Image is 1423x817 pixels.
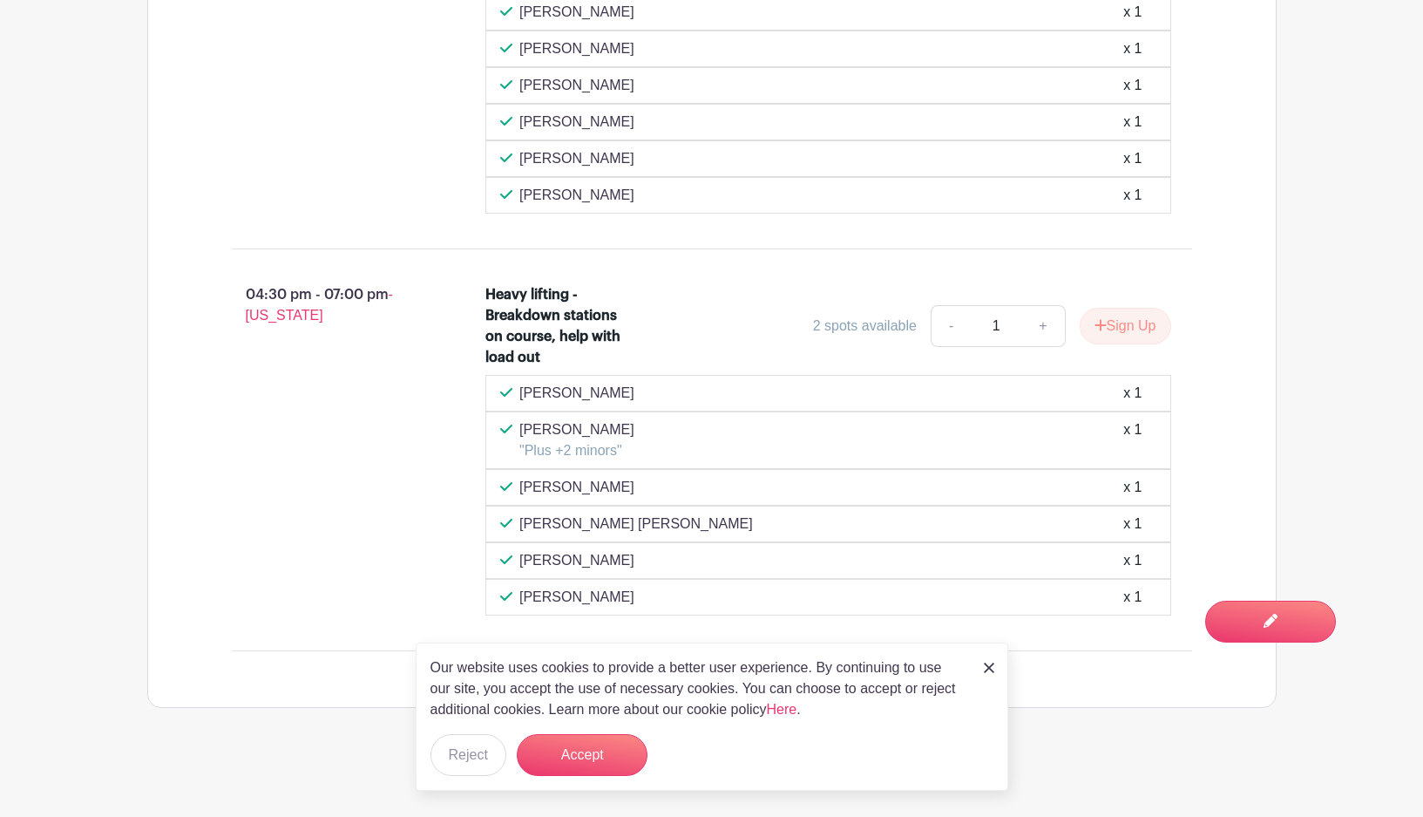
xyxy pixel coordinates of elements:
a: Here [767,702,797,717]
div: x 1 [1123,112,1142,133]
p: [PERSON_NAME] [519,587,634,608]
div: x 1 [1123,38,1142,59]
p: Our website uses cookies to provide a better user experience. By continuing to use our site, you ... [430,657,966,720]
div: 2 spots available [813,316,917,337]
div: x 1 [1123,514,1142,534]
p: [PERSON_NAME] [519,477,634,498]
div: x 1 [1123,477,1142,498]
p: [PERSON_NAME] [519,148,634,169]
button: Accept [517,734,647,776]
a: + [1021,305,1065,347]
div: x 1 [1123,550,1142,571]
p: "Plus +2 minors" [519,440,634,461]
p: [PERSON_NAME] [519,75,634,96]
img: close_button-5f87c8562297e5c2d7936805f587ecaba9071eb48480494691a3f1689db116b3.svg [984,663,994,673]
div: x 1 [1123,2,1142,23]
p: [PERSON_NAME] [519,550,634,571]
p: [PERSON_NAME] [519,185,634,206]
p: [PERSON_NAME] [519,419,634,440]
div: x 1 [1123,185,1142,206]
p: 04:30 pm - 07:00 pm [204,277,458,333]
div: x 1 [1123,148,1142,169]
button: Sign Up [1080,308,1171,344]
p: [PERSON_NAME] [519,112,634,133]
div: x 1 [1123,587,1142,608]
div: x 1 [1123,75,1142,96]
div: Heavy lifting - Breakdown stations on course, help with load out [485,284,636,368]
p: [PERSON_NAME] [519,383,634,404]
button: Reject [430,734,506,776]
a: - [931,305,971,347]
p: [PERSON_NAME] [519,2,634,23]
p: [PERSON_NAME] [PERSON_NAME] [519,514,753,534]
p: [PERSON_NAME] [519,38,634,59]
div: x 1 [1123,383,1142,404]
div: x 1 [1123,419,1142,461]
